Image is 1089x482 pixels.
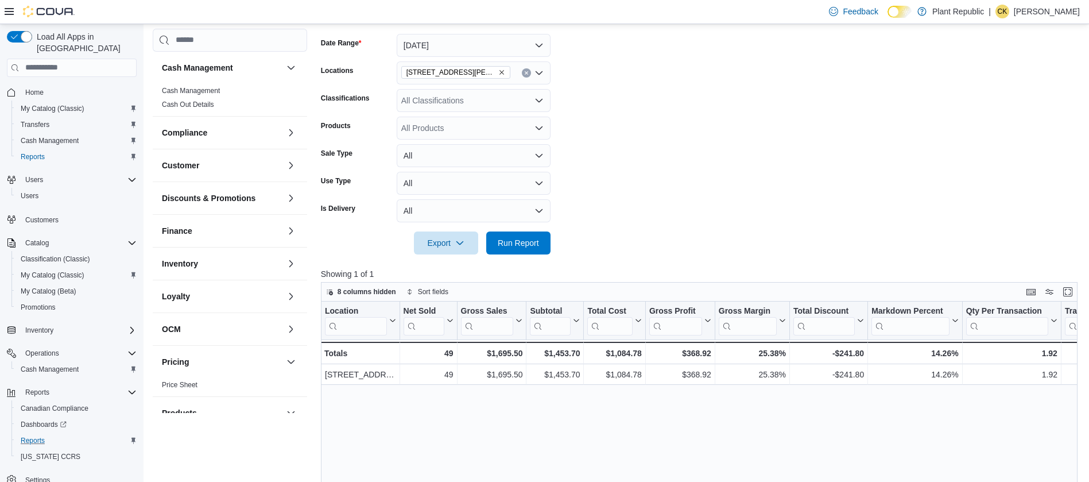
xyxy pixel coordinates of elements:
div: Net Sold [403,306,444,336]
span: Export [421,232,471,255]
button: Qty Per Transaction [966,306,1057,336]
div: $1,084.78 [587,346,641,360]
div: $1,453.70 [530,346,580,360]
div: Gross Profit [649,306,702,317]
button: Keyboard shortcuts [1024,285,1038,299]
span: Transfers [16,118,137,132]
button: Products [162,407,282,419]
button: Reports [2,384,141,400]
span: Feedback [843,6,878,17]
button: Open list of options [534,96,544,105]
span: Catalog [25,238,49,248]
span: My Catalog (Classic) [21,104,84,113]
button: Catalog [2,235,141,251]
span: Inventory [21,323,137,337]
a: Canadian Compliance [16,402,93,415]
span: Cash Management [21,365,79,374]
button: Classification (Classic) [11,251,141,267]
button: Reports [11,433,141,449]
button: Markdown Percent [871,306,958,336]
button: Reports [11,149,141,165]
div: 49 [403,368,453,381]
div: Subtotal [530,306,571,336]
div: 49 [403,346,453,360]
span: Washington CCRS [16,450,137,464]
span: Load All Apps in [GEOGRAPHIC_DATA] [32,31,137,54]
button: [US_STATE] CCRS [11,449,141,465]
button: Gross Sales [460,306,522,336]
span: Dashboards [16,418,137,431]
button: Users [11,188,141,204]
p: [PERSON_NAME] [1014,5,1080,18]
button: Pricing [162,356,282,368]
span: Customers [21,212,137,226]
div: Location [325,306,387,336]
span: Promotions [16,300,137,314]
button: Finance [284,224,298,238]
button: Inventory [284,257,298,271]
div: $1,084.78 [587,368,641,381]
span: Run Report [498,237,539,249]
button: Transfers [11,117,141,133]
span: Users [25,175,43,184]
div: 14.26% [871,368,958,381]
a: Dashboards [16,418,71,431]
a: My Catalog (Classic) [16,268,89,282]
button: Cash Management [11,361,141,377]
span: Reports [21,436,45,445]
h3: Customer [162,160,199,171]
div: Total Discount [793,306,855,336]
button: Users [21,173,48,187]
span: My Catalog (Classic) [16,268,137,282]
button: Catalog [21,236,53,250]
h3: Loyalty [162,291,190,302]
button: Net Sold [403,306,453,336]
span: My Catalog (Beta) [16,284,137,298]
a: Cash Out Details [162,101,214,109]
span: CK [998,5,1007,18]
div: Markdown Percent [871,306,949,336]
div: Qty Per Transaction [966,306,1048,336]
button: Gross Margin [719,306,786,336]
button: Customer [162,160,282,171]
button: Operations [2,345,141,361]
button: Customers [2,211,141,227]
a: Dashboards [11,417,141,433]
button: Operations [21,346,64,360]
button: Location [325,306,396,336]
span: Reports [25,388,49,397]
span: Users [21,191,38,200]
button: Display options [1043,285,1056,299]
div: $368.92 [649,346,711,360]
div: Net Sold [403,306,444,317]
div: Gross Margin [719,306,777,317]
p: | [989,5,991,18]
img: Cova [23,6,75,17]
button: Discounts & Promotions [162,192,282,204]
div: $1,453.70 [530,368,580,381]
button: My Catalog (Classic) [11,101,141,117]
label: Date Range [321,38,362,48]
button: Home [2,84,141,101]
label: Locations [321,66,354,75]
div: $1,695.50 [460,368,522,381]
button: Loyalty [284,290,298,303]
h3: Pricing [162,356,189,368]
span: Sort fields [418,287,448,296]
span: Cash Management [16,134,137,148]
button: Export [414,232,478,255]
span: Home [25,88,44,97]
button: All [397,172,551,195]
button: My Catalog (Classic) [11,267,141,283]
span: [STREET_ADDRESS][PERSON_NAME] [406,67,496,78]
div: Markdown Percent [871,306,949,317]
a: Home [21,86,48,99]
span: Home [21,85,137,99]
span: Reports [16,150,137,164]
div: Gross Profit [649,306,702,336]
button: Enter fullscreen [1061,285,1075,299]
div: Gross Sales [460,306,513,317]
h3: Compliance [162,127,207,138]
button: Open list of options [534,124,544,133]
